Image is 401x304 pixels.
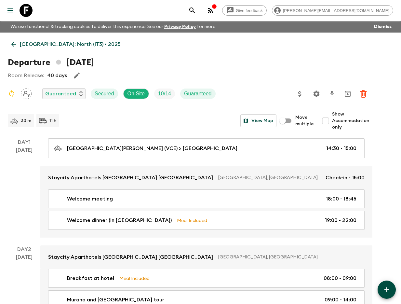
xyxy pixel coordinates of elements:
[272,5,393,16] div: [PERSON_NAME][EMAIL_ADDRESS][DOMAIN_NAME]
[127,90,145,98] p: On Site
[186,4,199,17] button: search adventures
[158,90,171,98] p: 10 / 14
[67,296,164,304] p: Murano and [GEOGRAPHIC_DATA] tour
[119,275,150,282] p: Meal Included
[20,40,121,48] p: [GEOGRAPHIC_DATA]: North (IT3) • 2025
[48,211,365,230] a: Welcome dinner (in [GEOGRAPHIC_DATA])Meal Included19:00 - 22:00
[232,8,266,13] span: Give feedback
[8,138,40,146] p: Day 1
[21,117,31,124] p: 30 m
[4,4,17,17] button: menu
[123,89,149,99] div: On Site
[332,111,372,131] span: Show Accommodation only
[8,72,44,79] p: Room Release:
[67,195,113,203] p: Welcome meeting
[8,56,94,69] h1: Departure [DATE]
[16,146,33,238] div: [DATE]
[326,87,339,100] button: Download CSV
[325,296,356,304] p: 09:00 - 14:00
[279,8,393,13] span: [PERSON_NAME][EMAIL_ADDRESS][DOMAIN_NAME]
[8,245,40,253] p: Day 2
[372,22,393,31] button: Dismiss
[357,87,370,100] button: Delete
[326,174,365,182] p: Check-in - 15:00
[310,87,323,100] button: Settings
[324,274,356,282] p: 08:00 - 09:00
[8,90,16,98] svg: Sync Required - Changes detected
[218,174,320,181] p: [GEOGRAPHIC_DATA], [GEOGRAPHIC_DATA]
[8,21,219,33] p: We use functional & tracking cookies to deliver this experience. See our for more.
[47,72,67,79] p: 40 days
[45,90,76,98] p: Guaranteed
[40,166,372,189] a: Staycity Aparthotels [GEOGRAPHIC_DATA] [GEOGRAPHIC_DATA][GEOGRAPHIC_DATA], [GEOGRAPHIC_DATA]Check...
[154,89,175,99] div: Trip Fill
[48,253,213,261] p: Staycity Aparthotels [GEOGRAPHIC_DATA] [GEOGRAPHIC_DATA]
[95,90,114,98] p: Secured
[240,114,276,127] button: View Map
[218,254,359,260] p: [GEOGRAPHIC_DATA], [GEOGRAPHIC_DATA]
[8,38,124,51] a: [GEOGRAPHIC_DATA]: North (IT3) • 2025
[67,216,172,224] p: Welcome dinner (in [GEOGRAPHIC_DATA])
[326,145,356,152] p: 14:30 - 15:00
[67,274,114,282] p: Breakfast at hotel
[341,87,354,100] button: Archive (Completed, Cancelled or Unsynced Departures only)
[48,189,365,208] a: Welcome meeting18:00 - 18:45
[21,90,32,95] span: Assign pack leader
[91,89,118,99] div: Secured
[184,90,212,98] p: Guaranteed
[295,114,314,127] span: Move multiple
[325,216,356,224] p: 19:00 - 22:00
[48,269,365,288] a: Breakfast at hotelMeal Included08:00 - 09:00
[48,138,365,158] a: [GEOGRAPHIC_DATA][PERSON_NAME] (VCE) > [GEOGRAPHIC_DATA]14:30 - 15:00
[177,217,207,224] p: Meal Included
[293,87,306,100] button: Update Price, Early Bird Discount and Costs
[67,145,237,152] p: [GEOGRAPHIC_DATA][PERSON_NAME] (VCE) > [GEOGRAPHIC_DATA]
[49,117,57,124] p: 11 h
[48,174,213,182] p: Staycity Aparthotels [GEOGRAPHIC_DATA] [GEOGRAPHIC_DATA]
[326,195,356,203] p: 18:00 - 18:45
[222,5,267,16] a: Give feedback
[164,24,196,29] a: Privacy Policy
[40,245,372,269] a: Staycity Aparthotels [GEOGRAPHIC_DATA] [GEOGRAPHIC_DATA][GEOGRAPHIC_DATA], [GEOGRAPHIC_DATA]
